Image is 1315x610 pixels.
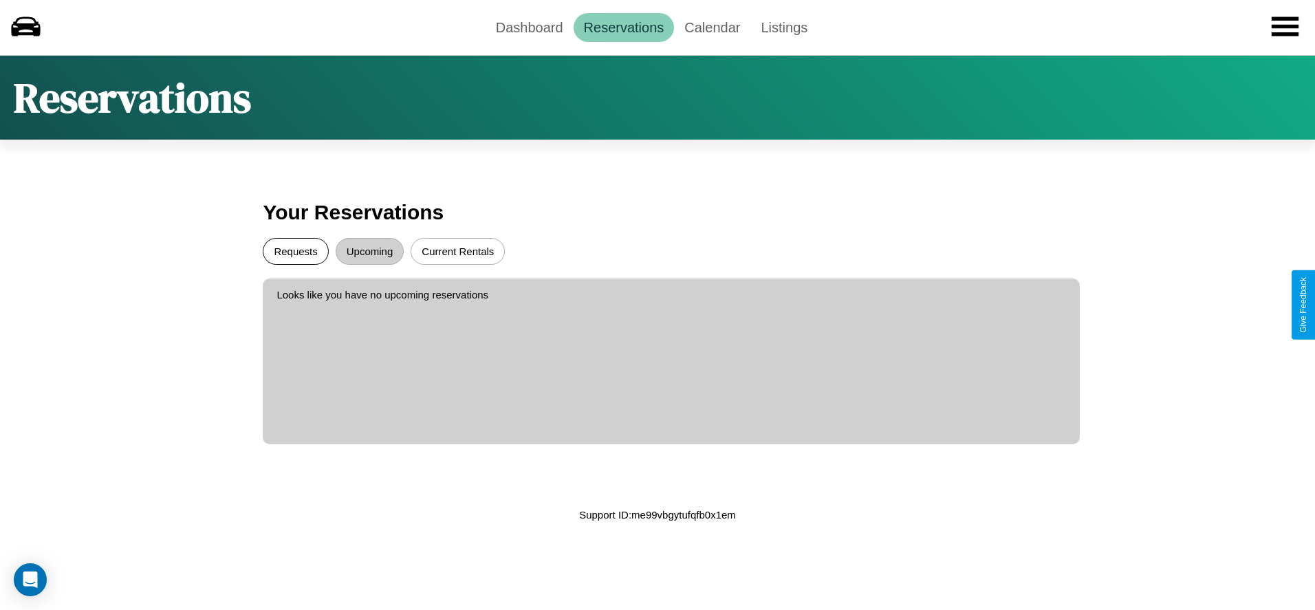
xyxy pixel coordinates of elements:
[579,505,736,524] p: Support ID: me99vbgytufqfb0x1em
[486,13,574,42] a: Dashboard
[276,285,1065,304] p: Looks like you have no upcoming reservations
[336,238,404,265] button: Upcoming
[263,238,328,265] button: Requests
[750,13,818,42] a: Listings
[574,13,675,42] a: Reservations
[14,563,47,596] div: Open Intercom Messenger
[411,238,505,265] button: Current Rentals
[1298,277,1308,333] div: Give Feedback
[674,13,750,42] a: Calendar
[14,69,251,126] h1: Reservations
[263,194,1052,231] h3: Your Reservations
